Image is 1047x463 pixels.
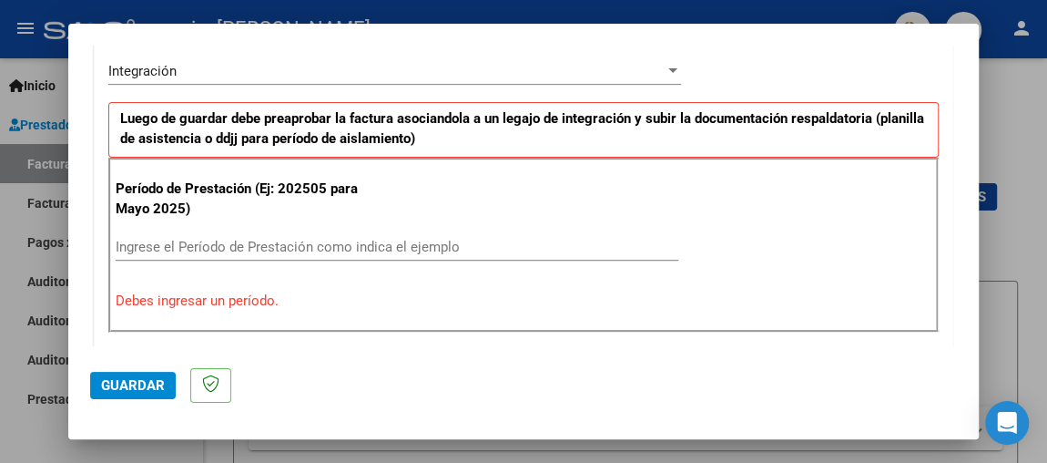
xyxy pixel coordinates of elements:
p: Debes ingresar un período. [116,291,931,312]
strong: Luego de guardar debe preaprobar la factura asociandola a un legajo de integración y subir la doc... [120,110,924,148]
span: Integración [108,63,177,79]
p: Período de Prestación (Ej: 202505 para Mayo 2025) [116,179,361,220]
span: Guardar [101,377,165,394]
button: Guardar [90,372,176,399]
div: Open Intercom Messenger [985,401,1029,445]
